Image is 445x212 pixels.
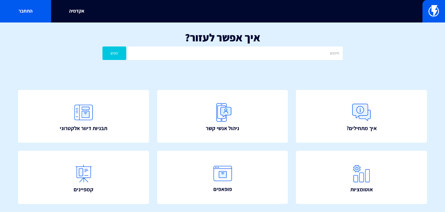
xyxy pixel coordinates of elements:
a: תבניות דיוור אלקטרוני [18,90,149,143]
a: פופאפים [157,151,288,204]
span: ניהול אנשי קשר [206,124,239,132]
span: פופאפים [213,185,232,193]
a: איך מתחילים? [296,90,427,143]
input: חיפוש [128,46,343,60]
button: חפש [102,46,126,60]
span: אוטומציות [350,186,373,193]
span: קמפיינים [74,186,93,193]
a: ניהול אנשי קשר [157,90,288,143]
h1: איך אפשר לעזור? [9,31,436,43]
a: קמפיינים [18,151,149,204]
span: תבניות דיוור אלקטרוני [60,124,107,132]
a: אוטומציות [296,151,427,204]
span: איך מתחילים? [346,124,377,132]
